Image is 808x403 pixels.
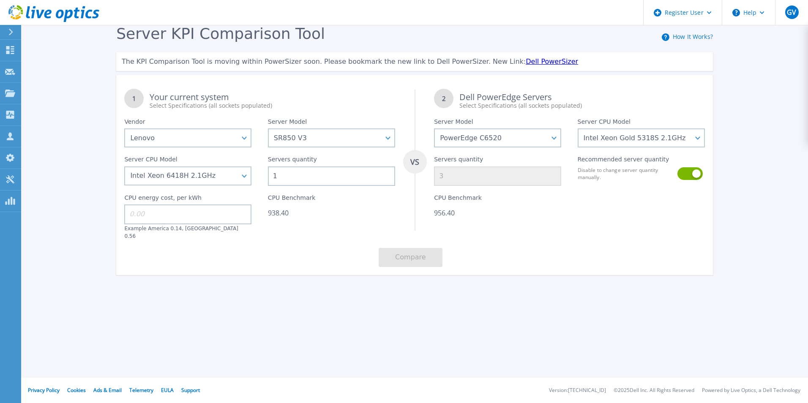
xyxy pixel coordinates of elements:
a: Support [181,387,200,394]
li: Powered by Live Optics, a Dell Technology [702,388,800,393]
label: Recommended server quantity [578,156,669,166]
tspan: VS [410,157,419,167]
div: Select Specifications (all sockets populated) [459,101,704,110]
button: Compare [379,248,442,267]
label: Vendor [124,118,145,128]
a: EULA [161,387,174,394]
li: © 2025 Dell Inc. All Rights Reserved [614,388,694,393]
label: Server CPU Model [124,156,177,166]
a: Privacy Policy [28,387,60,394]
a: Dell PowerSizer [526,57,578,65]
label: Servers quantity [434,156,483,166]
label: CPU Benchmark [434,194,482,204]
a: Ads & Email [93,387,122,394]
a: Telemetry [129,387,153,394]
div: Your current system [150,93,395,110]
span: The KPI Comparison Tool is moving within PowerSizer soon. Please bookmark the new link to Dell Po... [122,57,526,65]
label: Servers quantity [268,156,317,166]
label: Server CPU Model [578,118,631,128]
input: 0.00 [124,204,251,224]
label: Disable to change server quantity manually. [578,166,672,181]
a: How It Works? [673,33,713,41]
li: Version: [TECHNICAL_ID] [549,388,606,393]
a: Cookies [67,387,86,394]
label: Server Model [434,118,473,128]
span: GV [787,9,796,16]
label: CPU energy cost, per kWh [124,194,202,204]
label: Server Model [268,118,307,128]
div: Select Specifications (all sockets populated) [150,101,395,110]
tspan: 2 [442,94,446,103]
span: Server KPI Comparison Tool [116,25,325,42]
div: 938.40 [268,209,395,217]
div: Dell PowerEdge Servers [459,93,704,110]
label: CPU Benchmark [268,194,316,204]
div: 956.40 [434,209,561,217]
label: Example America 0.14, [GEOGRAPHIC_DATA] 0.56 [124,226,238,239]
tspan: 1 [132,94,136,103]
